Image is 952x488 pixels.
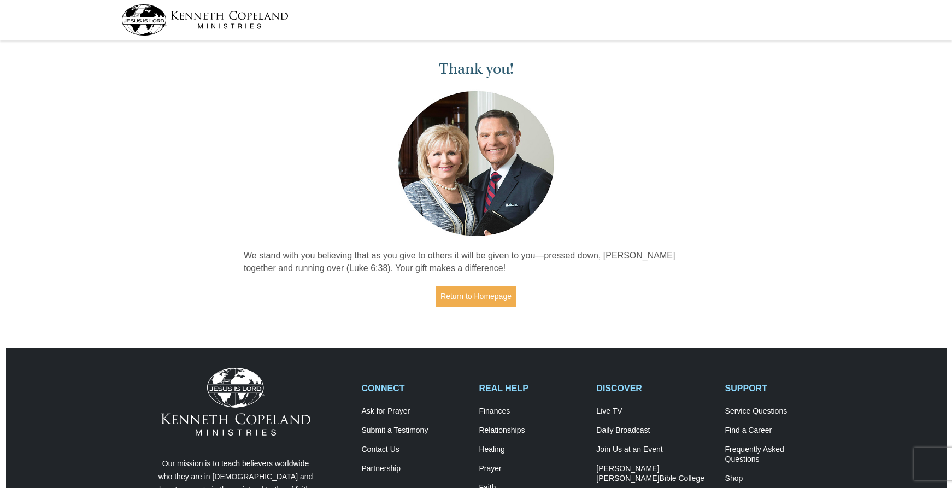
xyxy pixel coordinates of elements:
[436,286,516,307] a: Return to Homepage
[121,4,289,36] img: kcm-header-logo.svg
[396,89,557,239] img: Kenneth and Gloria
[479,464,585,474] a: Prayer
[244,250,708,275] p: We stand with you believing that as you give to others it will be given to you—pressed down, [PER...
[479,426,585,436] a: Relationships
[362,383,468,393] h2: CONNECT
[596,383,713,393] h2: DISCOVER
[161,368,310,436] img: Kenneth Copeland Ministries
[725,426,831,436] a: Find a Career
[596,407,713,416] a: Live TV
[659,474,704,483] span: Bible College
[362,464,468,474] a: Partnership
[596,445,713,455] a: Join Us at an Event
[725,383,831,393] h2: SUPPORT
[244,60,708,78] h1: Thank you!
[725,445,831,465] a: Frequently AskedQuestions
[479,407,585,416] a: Finances
[479,445,585,455] a: Healing
[725,407,831,416] a: Service Questions
[725,474,831,484] a: Shop
[362,426,468,436] a: Submit a Testimony
[596,464,713,484] a: [PERSON_NAME] [PERSON_NAME]Bible College
[362,407,468,416] a: Ask for Prayer
[362,445,468,455] a: Contact Us
[596,426,713,436] a: Daily Broadcast
[479,383,585,393] h2: REAL HELP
